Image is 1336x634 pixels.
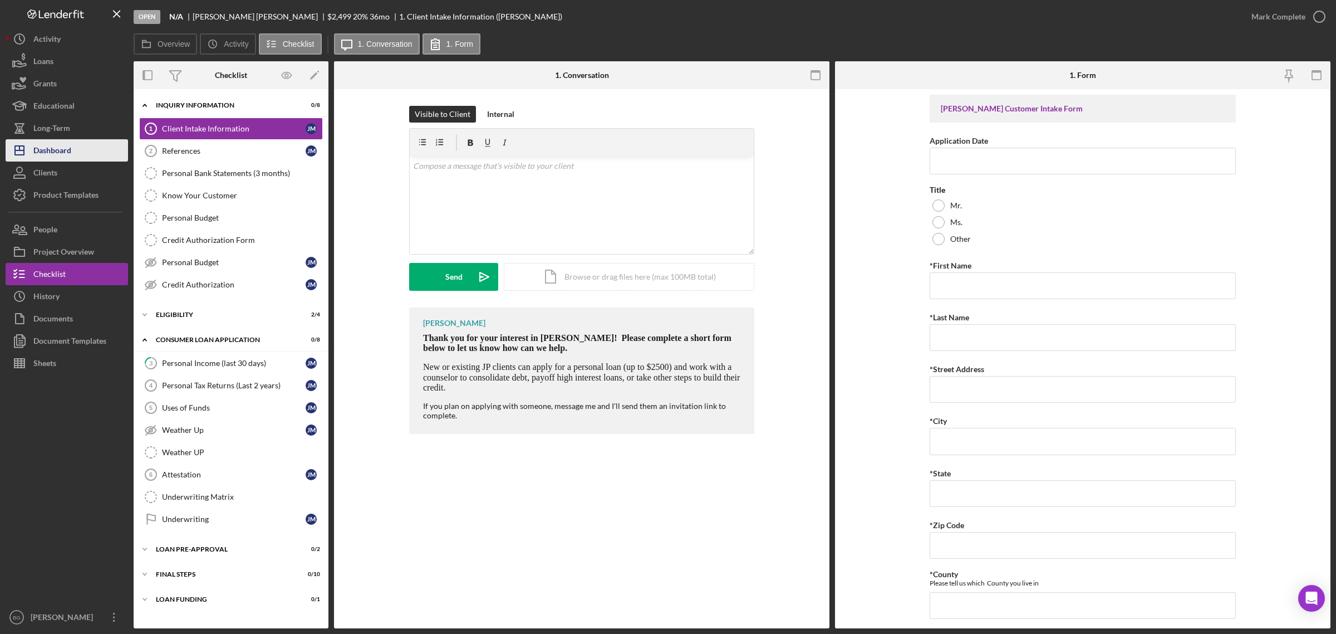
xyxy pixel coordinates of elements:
button: Checklist [6,263,128,285]
button: BG[PERSON_NAME] [6,606,128,628]
div: Personal Budget [162,213,322,222]
label: *Zip Code [930,520,964,530]
button: Educational [6,95,128,117]
div: Client Intake Information [162,124,306,133]
a: 1Client Intake InformationJM [139,118,323,140]
button: Send [409,263,498,291]
div: Checklist [215,71,247,80]
div: Send [445,263,463,291]
div: Eligibility [156,311,292,318]
div: Clients [33,162,57,187]
div: J M [306,123,317,134]
button: Visible to Client [409,106,476,123]
label: 1. Form [446,40,473,48]
tspan: 2 [149,148,153,154]
div: Activity [33,28,61,53]
button: Document Templates [6,330,128,352]
a: 5Uses of FundsJM [139,397,323,419]
div: Personal Bank Statements (3 months) [162,169,322,178]
b: N/A [169,12,183,21]
a: UnderwritingJM [139,508,323,530]
label: *City [930,416,947,426]
a: Personal Bank Statements (3 months) [139,162,323,184]
div: Document Templates [33,330,106,355]
a: Credit Authorization Form [139,229,323,251]
button: Long-Term [6,117,128,139]
a: Weather UpJM [139,419,323,441]
button: Product Templates [6,184,128,206]
div: Credit Authorization [162,280,306,289]
a: Documents [6,308,128,330]
div: Inquiry Information [156,102,292,109]
tspan: 1 [149,125,153,132]
div: J M [306,279,317,290]
div: Underwriting Matrix [162,492,322,501]
div: J M [306,380,317,391]
div: Know Your Customer [162,191,322,200]
button: People [6,218,128,241]
div: People [33,218,57,243]
label: Activity [224,40,248,48]
button: Dashboard [6,139,128,162]
a: Weather UP [139,441,323,464]
div: Open [134,10,160,24]
label: Application Date [930,136,988,145]
a: 4Personal Tax Returns (Last 2 years)JM [139,374,323,397]
div: J M [306,469,317,480]
div: Loans [33,50,53,75]
div: Uses of Funds [162,403,306,412]
a: 3Personal Income (last 30 days)JM [139,352,323,374]
div: Credit Authorization Form [162,236,322,245]
div: [PERSON_NAME] [28,606,100,631]
div: 0 / 1 [300,596,320,603]
label: *Street Address [930,364,984,374]
span: Thank you for your interest in [PERSON_NAME]! Please complete a short form below to let us know h... [423,333,731,353]
div: Product Templates [33,184,99,209]
button: Checklist [259,33,322,55]
div: Weather UP [162,448,322,457]
button: Project Overview [6,241,128,263]
text: BG [13,615,21,621]
div: Loan Pre-Approval [156,546,292,553]
div: Internal [487,106,514,123]
button: 1. Form [423,33,480,55]
div: Personal Income (last 30 days) [162,359,306,368]
button: 1. Conversation [334,33,420,55]
div: 0 / 8 [300,336,320,343]
div: J M [306,257,317,268]
div: Open Intercom Messenger [1298,585,1325,612]
div: Underwriting [162,515,306,524]
div: 1. Form [1069,71,1096,80]
button: Activity [6,28,128,50]
button: Overview [134,33,197,55]
button: Mark Complete [1240,6,1330,28]
div: [PERSON_NAME] [PERSON_NAME] [193,12,327,21]
a: 6AttestationJM [139,464,323,486]
button: History [6,285,128,308]
div: Loan Funding [156,596,292,603]
a: Loans [6,50,128,72]
div: J M [306,145,317,157]
label: *Last Name [930,313,969,322]
button: Clients [6,162,128,184]
a: Personal Budget [139,207,323,229]
div: J M [306,358,317,369]
div: Please tell us which County you live in [930,579,1236,587]
button: Internal [482,106,520,123]
a: Personal BudgetJM [139,251,323,274]
div: Personal Budget [162,258,306,267]
div: 1. Client Intake Information ([PERSON_NAME]) [399,12,562,21]
div: Dashboard [33,139,71,164]
span: New or existing JP clients can apply for a personal loan (up to $2500) and work with a counselor ... [423,362,740,392]
div: Attestation [162,470,306,479]
button: Grants [6,72,128,95]
div: Title [930,186,1236,194]
span: $2,499 [327,12,351,21]
tspan: 5 [149,404,153,411]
